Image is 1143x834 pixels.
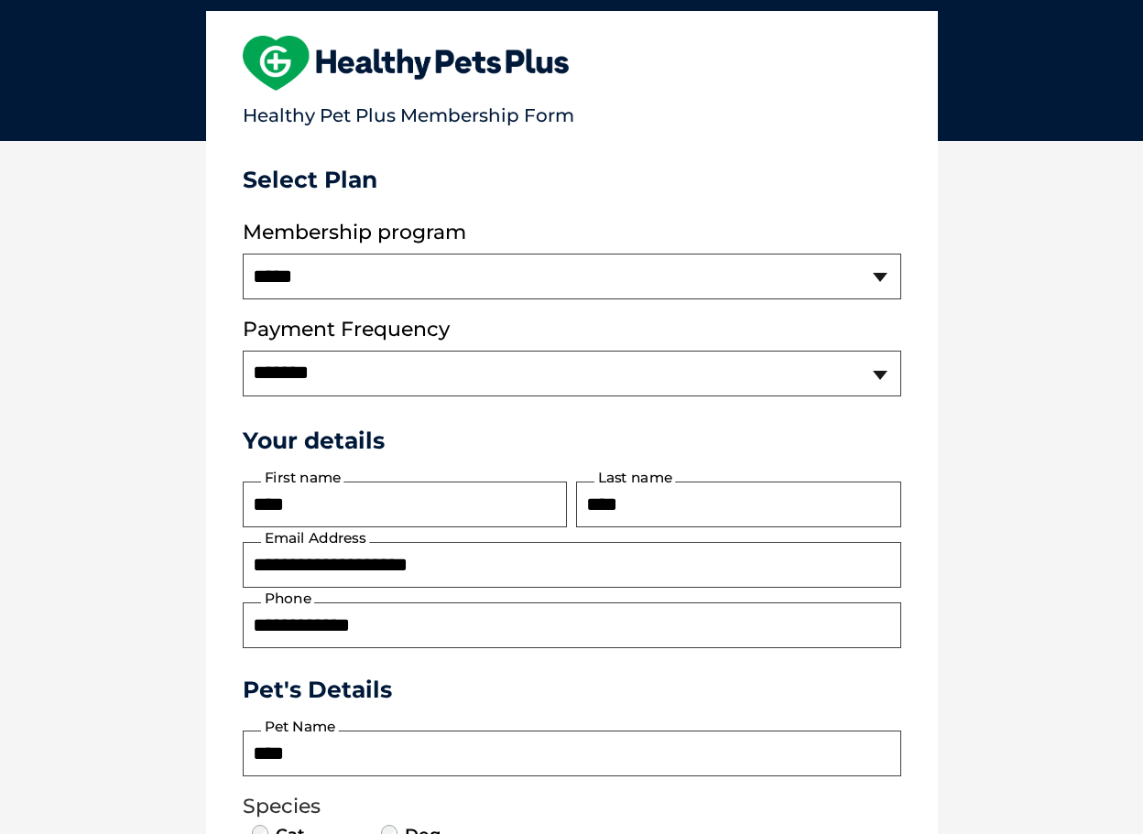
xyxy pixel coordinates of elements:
h3: Your details [243,427,901,454]
h3: Select Plan [243,166,901,193]
label: Payment Frequency [243,318,450,341]
legend: Species [243,795,901,818]
img: heart-shape-hpp-logo-large.png [243,36,570,91]
label: Email Address [261,530,369,547]
label: Membership program [243,221,901,244]
h3: Pet's Details [235,676,909,703]
p: Healthy Pet Plus Membership Form [243,96,901,126]
label: Last name [594,470,675,486]
label: First name [261,470,343,486]
label: Phone [261,590,314,607]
